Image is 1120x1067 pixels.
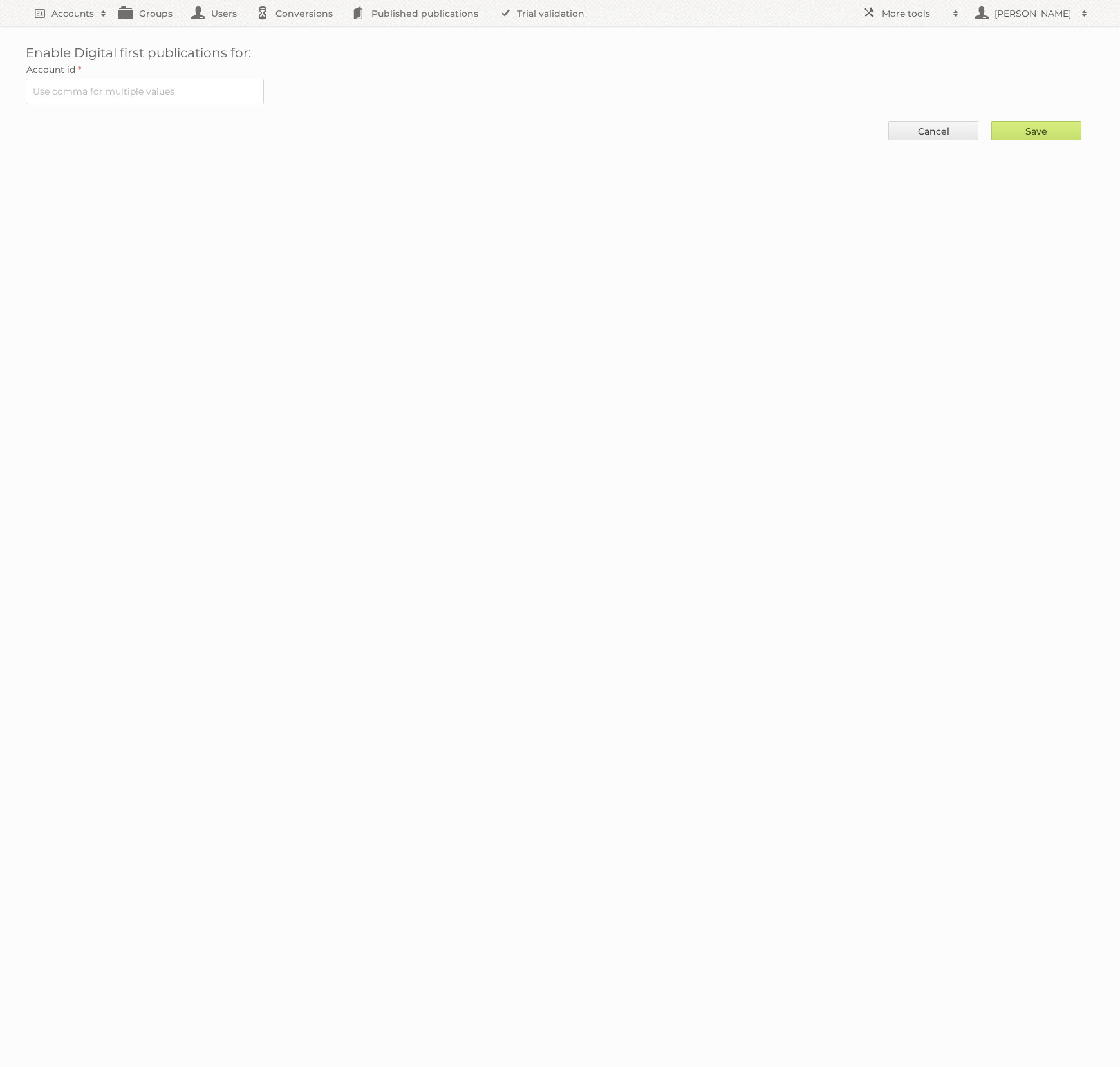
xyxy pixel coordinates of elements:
a: Cancel [888,121,978,140]
input: Use comma for multiple values [26,79,264,104]
input: Save [991,121,1081,140]
h2: More tools [882,7,946,20]
h2: Accounts [51,7,94,20]
span: Account id [26,64,75,75]
h2: [PERSON_NAME] [991,7,1075,20]
h1: Enable Digital first publications for: [26,45,1094,60]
